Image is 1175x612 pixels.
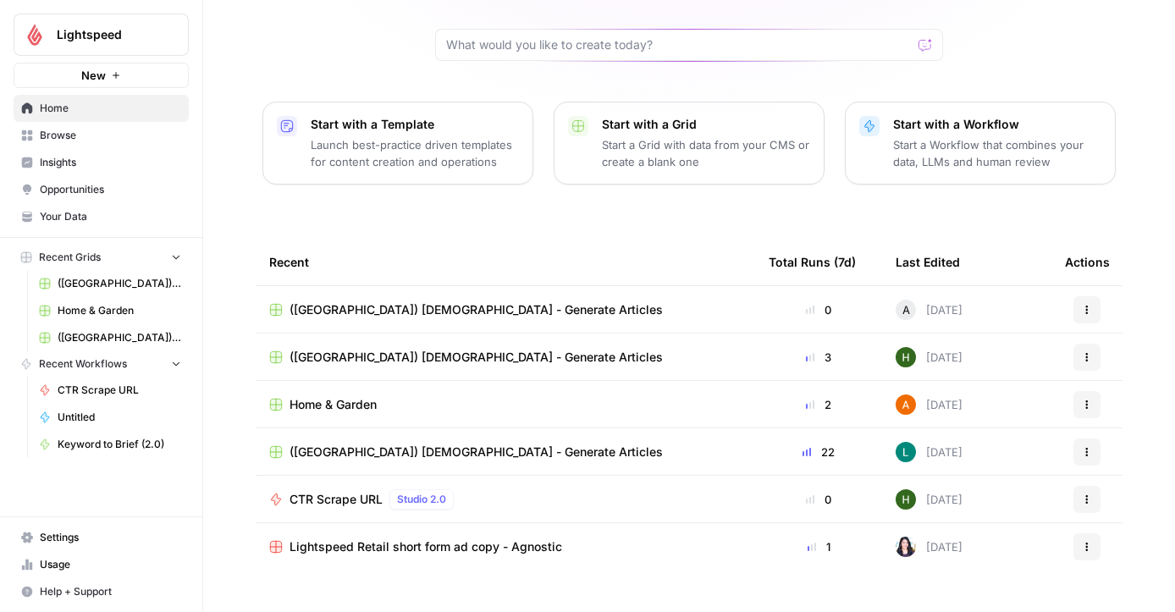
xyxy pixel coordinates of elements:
[40,155,181,170] span: Insights
[769,491,869,508] div: 0
[290,349,663,366] span: ([GEOGRAPHIC_DATA]) [DEMOGRAPHIC_DATA] - Generate Articles
[269,301,742,318] a: ([GEOGRAPHIC_DATA]) [DEMOGRAPHIC_DATA] - Generate Articles
[40,182,181,197] span: Opportunities
[769,239,856,285] div: Total Runs (7d)
[14,203,189,230] a: Your Data
[896,300,963,320] div: [DATE]
[58,330,181,345] span: ([GEOGRAPHIC_DATA]) [DEMOGRAPHIC_DATA] - Generate Articles
[14,176,189,203] a: Opportunities
[31,377,189,404] a: CTR Scrape URL
[896,489,916,510] img: 8c87fa9lbfqgy9g50y7q29s4xs59
[896,347,963,367] div: [DATE]
[290,444,663,460] span: ([GEOGRAPHIC_DATA]) [DEMOGRAPHIC_DATA] - Generate Articles
[14,149,189,176] a: Insights
[31,404,189,431] a: Untitled
[31,431,189,458] a: Keyword to Brief (2.0)
[769,444,869,460] div: 22
[57,26,159,43] span: Lightspeed
[896,239,960,285] div: Last Edited
[1065,239,1110,285] div: Actions
[893,136,1101,170] p: Start a Workflow that combines your data, LLMs and human review
[40,128,181,143] span: Browse
[58,276,181,291] span: ([GEOGRAPHIC_DATA]) [DEMOGRAPHIC_DATA] - Generate Articles
[311,136,519,170] p: Launch best-practice driven templates for content creation and operations
[554,102,825,185] button: Start with a GridStart a Grid with data from your CMS or create a blank one
[896,347,916,367] img: 8c87fa9lbfqgy9g50y7q29s4xs59
[896,394,916,415] img: n7ufqqrt5jcwspw4pce0myp7nhj2
[58,383,181,398] span: CTR Scrape URL
[40,584,181,599] span: Help + Support
[845,102,1116,185] button: Start with a WorkflowStart a Workflow that combines your data, LLMs and human review
[14,122,189,149] a: Browse
[893,116,1101,133] p: Start with a Workflow
[269,396,742,413] a: Home & Garden
[269,349,742,366] a: ([GEOGRAPHIC_DATA]) [DEMOGRAPHIC_DATA] - Generate Articles
[14,524,189,551] a: Settings
[896,442,963,462] div: [DATE]
[58,437,181,452] span: Keyword to Brief (2.0)
[269,239,742,285] div: Recent
[31,324,189,351] a: ([GEOGRAPHIC_DATA]) [DEMOGRAPHIC_DATA] - Generate Articles
[769,349,869,366] div: 3
[81,67,106,84] span: New
[14,63,189,88] button: New
[14,578,189,605] button: Help + Support
[896,394,963,415] div: [DATE]
[39,356,127,372] span: Recent Workflows
[290,396,377,413] span: Home & Garden
[290,538,562,555] span: Lightspeed Retail short form ad copy - Agnostic
[40,557,181,572] span: Usage
[769,396,869,413] div: 2
[31,270,189,297] a: ([GEOGRAPHIC_DATA]) [DEMOGRAPHIC_DATA] - Generate Articles
[269,489,742,510] a: CTR Scrape URLStudio 2.0
[262,102,533,185] button: Start with a TemplateLaunch best-practice driven templates for content creation and operations
[40,530,181,545] span: Settings
[39,250,101,265] span: Recent Grids
[896,489,963,510] div: [DATE]
[902,301,910,318] span: A
[290,301,663,318] span: ([GEOGRAPHIC_DATA]) [DEMOGRAPHIC_DATA] - Generate Articles
[58,303,181,318] span: Home & Garden
[896,537,963,557] div: [DATE]
[31,297,189,324] a: Home & Garden
[446,36,912,53] input: What would you like to create today?
[14,14,189,56] button: Workspace: Lightspeed
[58,410,181,425] span: Untitled
[311,116,519,133] p: Start with a Template
[40,209,181,224] span: Your Data
[896,442,916,462] img: kyw61p6127wv3z0ejzwmwdf0nglq
[40,101,181,116] span: Home
[896,537,916,557] img: wdke7mwtj0nxznpffym0k1wpceu2
[769,538,869,555] div: 1
[14,351,189,377] button: Recent Workflows
[14,245,189,270] button: Recent Grids
[290,491,383,508] span: CTR Scrape URL
[14,551,189,578] a: Usage
[602,116,810,133] p: Start with a Grid
[19,19,50,50] img: Lightspeed Logo
[397,492,446,507] span: Studio 2.0
[602,136,810,170] p: Start a Grid with data from your CMS or create a blank one
[14,95,189,122] a: Home
[269,444,742,460] a: ([GEOGRAPHIC_DATA]) [DEMOGRAPHIC_DATA] - Generate Articles
[269,538,742,555] a: Lightspeed Retail short form ad copy - Agnostic
[769,301,869,318] div: 0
